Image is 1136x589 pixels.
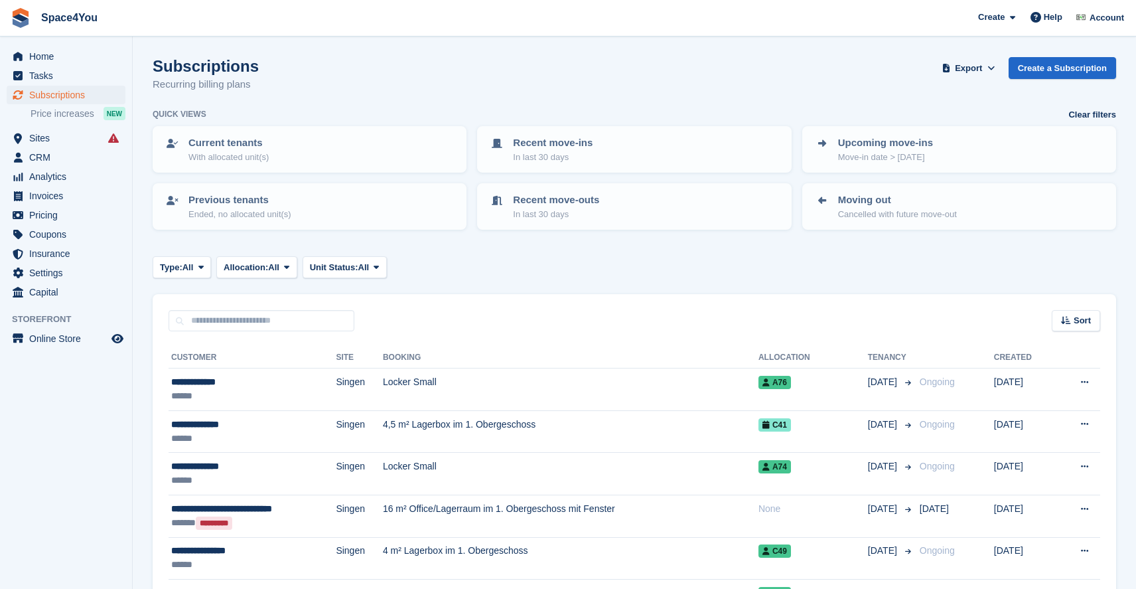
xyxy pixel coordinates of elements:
[478,185,790,228] a: Recent move-outs In last 30 days
[804,185,1115,228] a: Moving out Cancelled with future move-out
[268,261,279,274] span: All
[7,129,125,147] a: menu
[336,495,383,537] td: Singen
[224,261,268,274] span: Allocation:
[838,208,957,221] p: Cancelled with future move-out
[153,256,211,278] button: Type: All
[513,193,599,208] p: Recent move-outs
[109,331,125,347] a: Preview store
[160,261,182,274] span: Type:
[31,108,94,120] span: Price increases
[1074,314,1091,327] span: Sort
[29,66,109,85] span: Tasks
[383,453,758,495] td: Locker Small
[383,347,758,369] th: Booking
[154,127,465,171] a: Current tenants With allocated unit(s)
[153,108,206,120] h6: Quick views
[188,208,291,221] p: Ended, no allocated unit(s)
[758,460,791,473] span: A74
[336,410,383,453] td: Singen
[478,127,790,171] a: Recent move-ins In last 30 days
[758,545,791,558] span: C49
[383,537,758,580] td: 4 m² Lagerbox im 1. Obergeschoss
[868,502,900,516] span: [DATE]
[29,283,109,301] span: Capital
[310,261,358,274] span: Unit Status:
[216,256,297,278] button: Allocation: All
[169,347,336,369] th: Customer
[29,167,109,186] span: Analytics
[383,495,758,537] td: 16 m² Office/Lagerraum im 1. Obergeschoss mit Fenster
[383,369,758,411] td: Locker Small
[838,193,957,208] p: Moving out
[758,418,791,432] span: C41
[994,495,1055,537] td: [DATE]
[1009,57,1116,79] a: Create a Subscription
[29,47,109,66] span: Home
[994,453,1055,495] td: [DATE]
[955,62,982,75] span: Export
[513,208,599,221] p: In last 30 days
[29,129,109,147] span: Sites
[804,127,1115,171] a: Upcoming move-ins Move-in date > [DATE]
[868,375,900,389] span: [DATE]
[29,225,109,244] span: Coupons
[838,135,933,151] p: Upcoming move-ins
[920,545,955,556] span: Ongoing
[920,377,955,387] span: Ongoing
[7,47,125,66] a: menu
[994,537,1055,580] td: [DATE]
[978,11,1005,24] span: Create
[36,7,103,29] a: Space4You
[920,461,955,471] span: Ongoing
[336,537,383,580] td: Singen
[104,107,125,120] div: NEW
[7,66,125,85] a: menu
[920,419,955,430] span: Ongoing
[7,167,125,186] a: menu
[7,187,125,205] a: menu
[29,148,109,167] span: CRM
[336,347,383,369] th: Site
[188,193,291,208] p: Previous tenants
[7,148,125,167] a: menu
[7,86,125,104] a: menu
[994,410,1055,453] td: [DATE]
[108,133,119,143] i: Smart entry sync failures have occurred
[7,206,125,224] a: menu
[7,225,125,244] a: menu
[868,460,900,473] span: [DATE]
[29,264,109,282] span: Settings
[513,135,593,151] p: Recent move-ins
[154,185,465,228] a: Previous tenants Ended, no allocated unit(s)
[358,261,370,274] span: All
[7,244,125,263] a: menu
[758,502,868,516] div: None
[994,369,1055,411] td: [DATE]
[1068,108,1116,122] a: Clear filters
[7,329,125,348] a: menu
[12,313,132,326] span: Storefront
[29,86,109,104] span: Subscriptions
[336,369,383,411] td: Singen
[868,544,900,558] span: [DATE]
[29,187,109,205] span: Invoices
[994,347,1055,369] th: Created
[336,453,383,495] td: Singen
[29,206,109,224] span: Pricing
[303,256,387,278] button: Unit Status: All
[153,77,259,92] p: Recurring billing plans
[188,135,269,151] p: Current tenants
[29,329,109,348] span: Online Store
[868,418,900,432] span: [DATE]
[383,410,758,453] td: 4,5 m² Lagerbox im 1. Obergeschoss
[940,57,998,79] button: Export
[31,106,125,121] a: Price increases NEW
[188,151,269,164] p: With allocated unit(s)
[153,57,259,75] h1: Subscriptions
[920,503,949,514] span: [DATE]
[182,261,194,274] span: All
[1044,11,1062,24] span: Help
[838,151,933,164] p: Move-in date > [DATE]
[1074,11,1088,24] img: Finn-Kristof Kausch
